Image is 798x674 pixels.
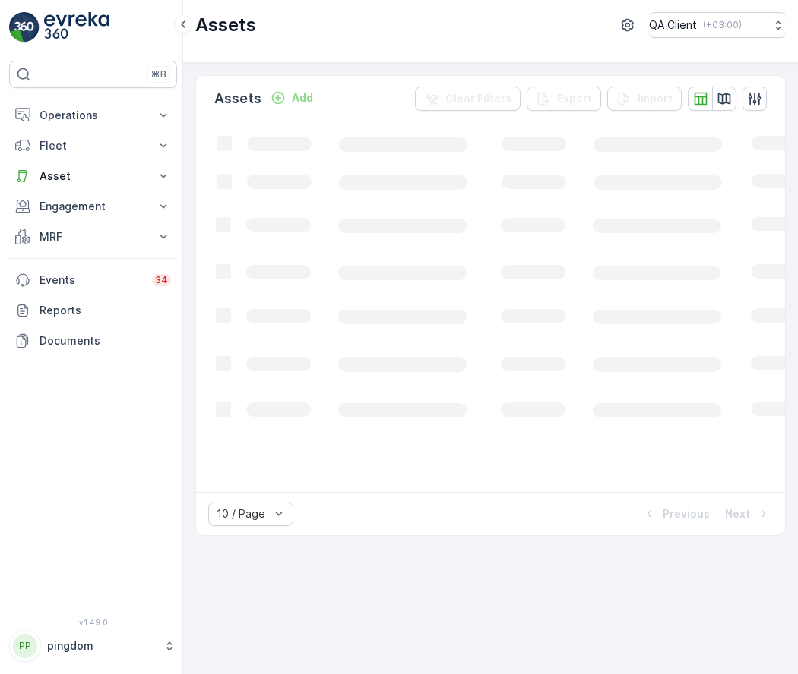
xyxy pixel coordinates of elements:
[703,19,742,31] p: ( +03:00 )
[649,17,697,33] p: QA Client
[9,326,177,356] a: Documents
[445,91,511,106] p: Clear Filters
[155,274,168,286] p: 34
[40,333,171,348] p: Documents
[44,12,109,43] img: logo_light-DOdMpM7g.png
[415,87,521,111] button: Clear Filters
[40,199,147,214] p: Engagement
[9,295,177,326] a: Reports
[40,138,147,153] p: Fleet
[9,265,177,295] a: Events34
[9,131,177,161] button: Fleet
[40,229,147,244] p: MRF
[663,506,710,521] p: Previous
[9,618,177,627] span: v 1.49.0
[9,630,177,662] button: PPpingdom
[724,505,773,523] button: Next
[40,108,147,123] p: Operations
[264,89,319,107] button: Add
[9,12,40,43] img: logo
[640,505,711,523] button: Previous
[9,161,177,191] button: Asset
[151,68,166,80] p: ⌘B
[725,506,750,521] p: Next
[9,100,177,131] button: Operations
[9,222,177,252] button: MRF
[638,91,673,106] p: Import
[40,272,143,288] p: Events
[47,638,156,654] p: pingdom
[214,88,261,109] p: Assets
[40,168,147,184] p: Asset
[9,191,177,222] button: Engagement
[13,634,37,658] div: PP
[195,13,256,37] p: Assets
[607,87,682,111] button: Import
[557,91,592,106] p: Export
[649,12,786,38] button: QA Client(+03:00)
[527,87,601,111] button: Export
[292,90,313,106] p: Add
[40,303,171,318] p: Reports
